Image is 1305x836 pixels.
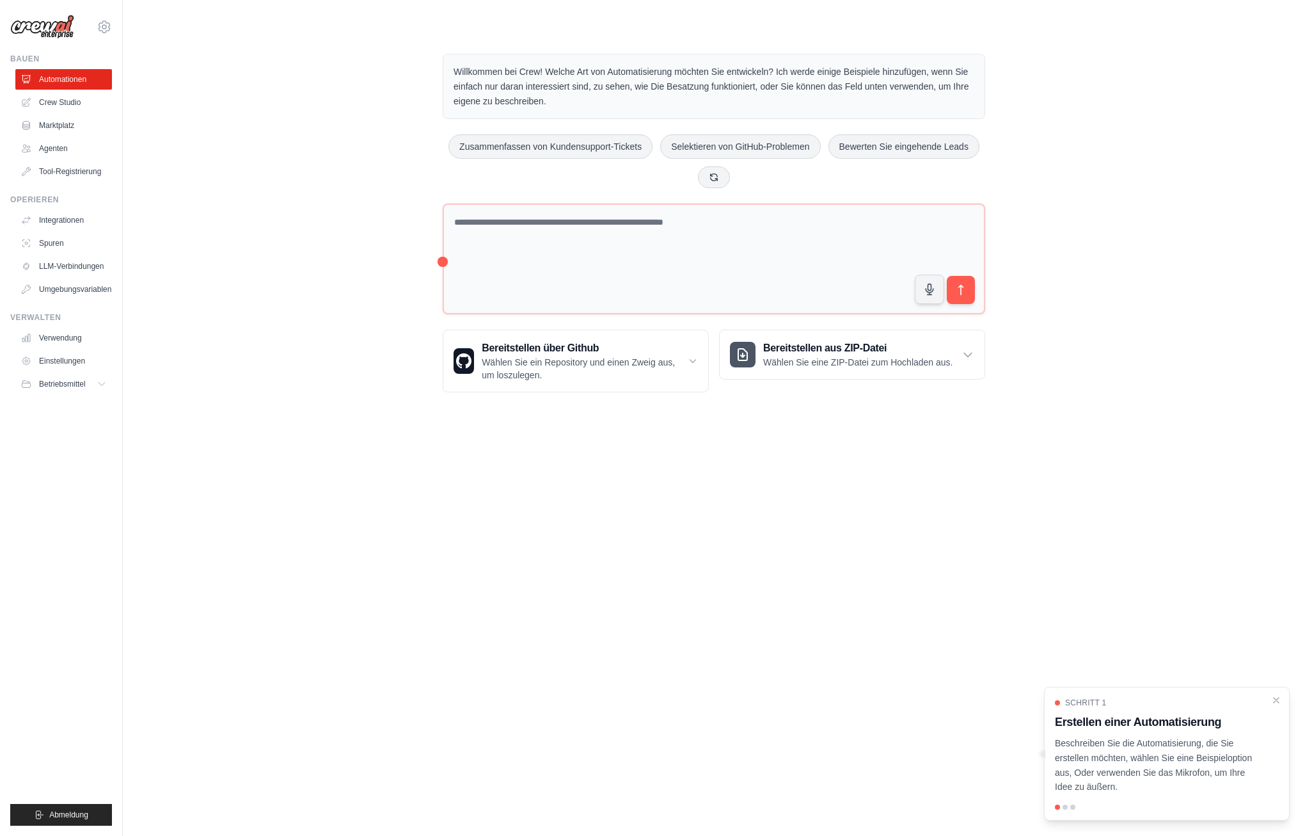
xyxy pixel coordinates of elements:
[39,356,85,366] font: Einstellungen
[15,92,112,113] a: Crew Studio
[49,810,88,820] span: Abmeldung
[39,333,82,343] font: Verwendung
[1271,695,1281,705] button: Komplettlösung schließen
[39,166,101,177] font: Tool-Registrierung
[15,69,112,90] a: Automationen
[39,74,86,84] font: Automationen
[660,134,820,159] button: Selektieren von GitHub-Problemen
[482,356,688,382] p: Wählen Sie ein Repository und einen Zweig aus, um loszulegen.
[1055,713,1263,731] h3: Erstellen einer Automatisierung
[39,261,104,271] font: LLM-Verbindungen
[39,215,84,225] font: Integrationen
[39,120,74,131] font: Marktplatz
[15,374,112,394] button: Betriebsmittel
[39,97,81,108] font: Crew Studio
[15,115,112,136] a: Marktplatz
[15,138,112,159] a: Agenten
[15,328,112,348] a: Verwendung
[15,256,112,277] a: LLM-Verbindungen
[15,279,112,300] a: Umgebungsvariablen
[15,210,112,230] a: Integrationen
[39,143,68,154] font: Agenten
[454,65,974,108] p: Willkommen bei Crew! Welche Art von Automatisierung möchten Sie entwickeln? Ich werde einige Beis...
[15,351,112,371] a: Einstellungen
[15,161,112,182] a: Tool-Registrierung
[10,195,112,205] div: Operieren
[10,312,112,323] div: Verwalten
[828,134,979,159] button: Bewerten Sie eingehende Leads
[39,238,64,248] font: Spuren
[10,54,112,64] div: Bauen
[482,341,688,356] h3: Bereitstellen über Github
[448,134,652,159] button: Zusammenfassen von Kundensupport-Tickets
[15,233,112,253] a: Spuren
[1065,698,1107,708] span: Schritt 1
[39,379,86,389] span: Betriebsmittel
[763,356,953,369] p: Wählen Sie eine ZIP-Datei zum Hochladen aus.
[1055,736,1263,794] p: Beschreiben Sie die Automatisierung, die Sie erstellen möchten, wählen Sie eine Beispieloption au...
[10,15,74,39] img: Logo
[39,284,111,294] font: Umgebungsvariablen
[10,804,112,826] button: Abmeldung
[763,341,953,356] h3: Bereitstellen aus ZIP-Datei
